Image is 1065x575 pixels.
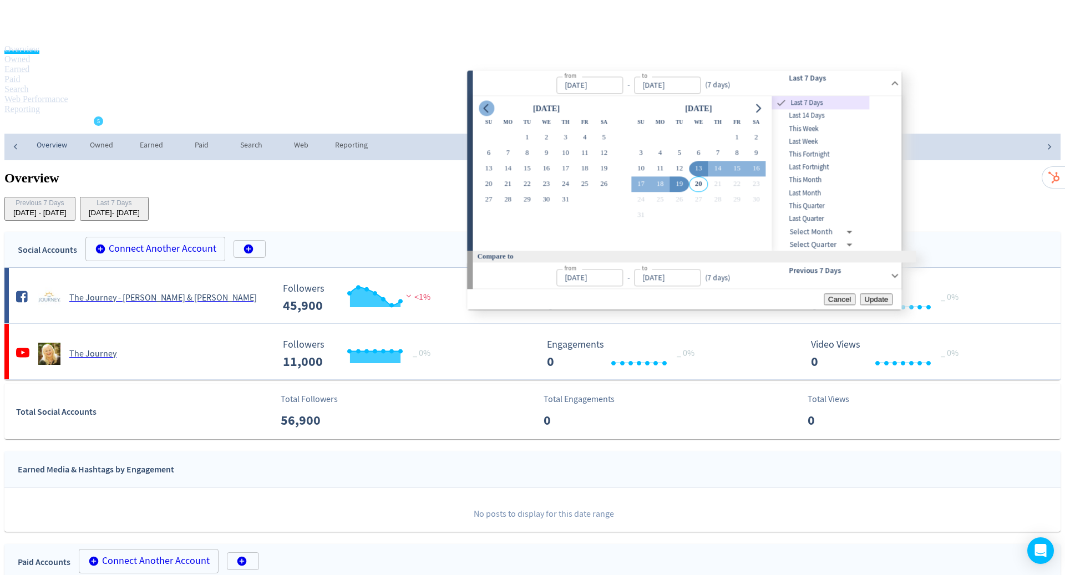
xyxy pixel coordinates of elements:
[708,161,728,176] button: 14
[623,80,635,91] div: -
[537,161,556,176] button: 16
[689,114,708,130] th: Wednesday
[772,201,870,211] span: This Quarter
[69,292,257,304] h5: The Journey - [PERSON_NAME] & [PERSON_NAME]
[941,292,958,303] span: _ 0%
[556,145,575,161] button: 10
[651,114,670,130] th: Monday
[689,161,708,176] button: 13
[772,148,870,161] div: This Fortnight
[670,176,689,192] button: 19
[468,251,916,262] div: Compare to
[631,207,651,223] button: 31
[537,145,556,161] button: 9
[575,145,595,161] button: 11
[498,114,518,130] th: Monday
[4,54,30,64] a: Owned
[16,405,273,419] div: Total Social Accounts
[789,265,886,277] h6: Previous 7 Days
[556,192,575,207] button: 31
[530,103,563,114] div: [DATE]
[670,192,689,207] button: 26
[772,124,870,134] span: This Week
[89,199,140,208] div: Last 7 Days
[727,130,747,145] button: 1
[595,130,614,145] button: 5
[941,348,958,359] span: _ 0%
[479,192,499,207] button: 27
[595,176,614,192] button: 26
[860,294,892,306] button: Update
[631,176,651,192] button: 17
[631,145,651,161] button: 3
[13,116,88,134] button: The Journey
[97,118,100,124] text: 5
[89,208,140,217] div: [DATE] - [DATE]
[4,74,20,84] a: Paid
[789,98,870,108] span: Last 7 Days
[473,263,902,289] div: from-to(7 days)Previous 7 Days
[498,145,518,161] button: 7
[747,145,766,161] button: 9
[727,176,747,192] button: 22
[479,176,499,192] button: 20
[595,114,614,130] th: Saturday
[537,114,556,130] th: Wednesday
[747,176,766,192] button: 23
[94,116,103,126] a: 5
[4,324,1061,379] a: The Journey undefinedThe Journey Followers --- _ 0% Followers 11,000 Engagements 0 Engagements 0 ...
[4,64,29,74] a: Earned
[727,192,747,207] button: 29
[88,556,99,567] span: add_circle
[631,161,651,176] button: 10
[565,264,577,273] label: from
[824,294,856,306] button: Cancel
[651,192,670,207] button: 25
[18,243,77,257] div: Social Accounts
[498,176,518,192] button: 21
[77,134,126,160] a: Owned
[4,84,29,94] a: Search
[651,161,670,176] button: 11
[281,393,344,406] p: Total Followers
[708,114,728,130] th: Thursday
[727,114,747,130] th: Friday
[701,272,731,283] div: ( 7 days )
[772,175,870,186] span: This Month
[631,192,651,207] button: 24
[277,283,444,313] svg: Followers ---
[479,114,499,130] th: Sunday
[595,161,614,176] button: 19
[595,145,614,161] button: 12
[747,114,766,130] th: Saturday
[642,72,648,81] label: to
[95,243,106,255] span: add_circle
[772,187,870,200] div: Last Month
[27,134,77,160] a: Overview
[17,116,69,134] span: The Journey
[537,192,556,207] button: 30
[4,268,1061,323] a: The Journey - Brandon Bays & Kevin Billett undefinedThe Journey - [PERSON_NAME] & [PERSON_NAME] F...
[4,94,68,104] a: Web Performance
[772,188,870,199] span: Last Month
[575,114,595,130] th: Friday
[276,134,326,160] a: Web
[772,212,870,225] div: Last Quarter
[70,551,259,573] a: Connect Another Account
[772,200,870,212] div: This Quarter
[80,197,149,221] button: Last 7 Days[DATE]- [DATE]
[556,130,575,145] button: 3
[473,70,902,96] div: from-to(7 days)Last 7 Days
[79,549,219,573] button: Connect Another Account
[805,339,972,369] svg: Video Views 0
[864,296,888,304] span: Update
[772,111,870,121] span: Last 14 Days
[518,192,537,207] button: 29
[670,161,689,176] button: 12
[498,192,518,207] button: 28
[498,161,518,176] button: 14
[789,73,886,85] h6: Last 7 Days
[403,292,414,300] img: negative-performance.svg
[808,393,871,406] p: Total Views
[772,213,870,224] span: Last Quarter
